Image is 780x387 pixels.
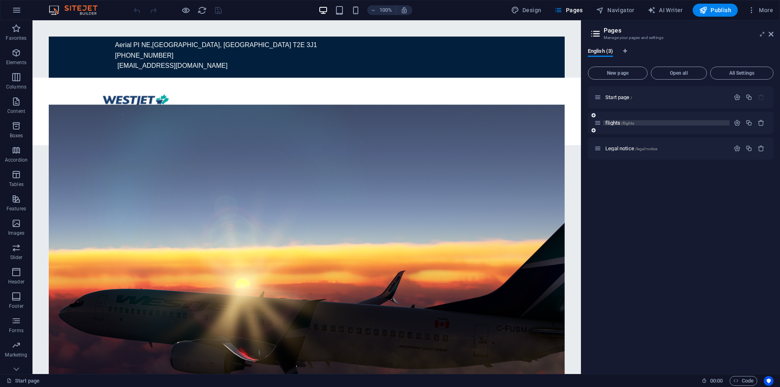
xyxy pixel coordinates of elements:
[764,376,773,386] button: Usercentrics
[758,145,765,152] div: Remove
[596,6,635,14] span: Navigator
[6,376,39,386] a: Click to cancel selection. Double-click to open Pages
[693,4,738,17] button: Publish
[511,6,542,14] span: Design
[47,5,108,15] img: Editor Logo
[603,95,730,100] div: Start page/
[734,94,741,101] div: Settings
[6,84,26,90] p: Columns
[554,6,583,14] span: Pages
[7,108,25,115] p: Content
[6,35,26,41] p: Favorites
[401,6,408,14] i: On resize automatically adjust zoom level to fit chosen device.
[745,119,752,126] div: Duplicate
[758,119,765,126] div: Remove
[710,67,773,80] button: All Settings
[551,4,586,17] button: Pages
[644,4,686,17] button: AI Writer
[605,94,632,100] span: Start page
[10,132,23,139] p: Boxes
[648,6,683,14] span: AI Writer
[588,46,613,58] span: English (3)
[8,279,24,285] p: Header
[758,94,765,101] div: The startpage cannot be deleted
[734,145,741,152] div: Settings
[379,5,392,15] h6: 100%
[181,5,191,15] button: Click here to leave preview mode and continue editing
[6,205,26,212] p: Features
[8,230,25,236] p: Images
[747,6,773,14] span: More
[197,6,207,15] i: Reload page
[603,146,730,151] div: Legal notice/legal-notice
[588,48,773,63] div: Language Tabs
[635,147,658,151] span: /legal-notice
[714,71,770,76] span: All Settings
[508,4,545,17] div: Design (Ctrl+Alt+Y)
[508,4,545,17] button: Design
[605,120,634,126] span: Click to open page
[10,254,23,261] p: Slider
[367,5,396,15] button: 100%
[716,378,717,384] span: :
[630,95,632,100] span: /
[588,67,648,80] button: New page
[604,34,757,41] h3: Manage your pages and settings
[197,5,207,15] button: reload
[5,352,27,358] p: Marketing
[591,71,644,76] span: New page
[745,145,752,152] div: Duplicate
[9,327,24,334] p: Forms
[6,59,27,66] p: Elements
[651,67,707,80] button: Open all
[603,120,730,125] div: flights/flights
[733,376,754,386] span: Code
[745,94,752,101] div: Duplicate
[621,121,634,125] span: /flights
[710,376,723,386] span: 00 00
[9,303,24,309] p: Footer
[744,4,776,17] button: More
[730,376,757,386] button: Code
[734,119,741,126] div: Settings
[9,181,24,188] p: Tables
[654,71,703,76] span: Open all
[593,4,638,17] button: Navigator
[702,376,723,386] h6: Session time
[605,145,657,151] span: Click to open page
[604,27,773,34] h2: Pages
[5,157,28,163] p: Accordion
[699,6,731,14] span: Publish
